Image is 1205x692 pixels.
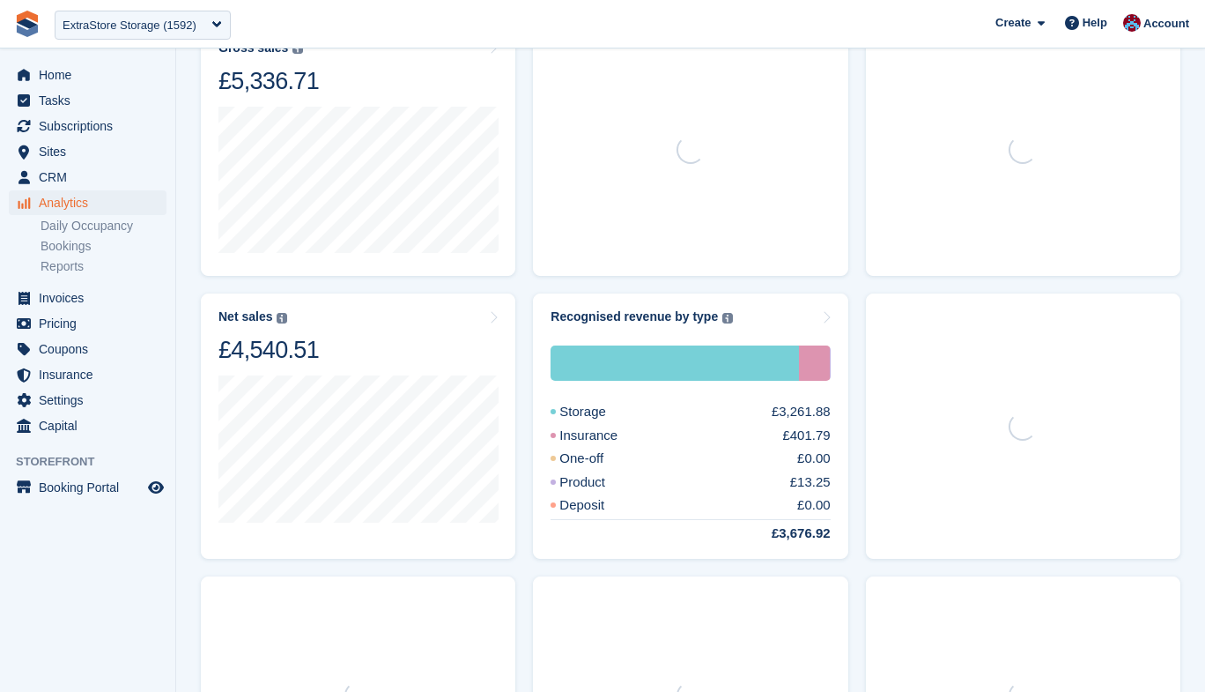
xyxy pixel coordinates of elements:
a: menu [9,63,166,87]
a: menu [9,388,166,413]
span: Help [1083,14,1107,32]
span: Home [39,63,144,87]
div: Insurance [799,346,830,381]
a: Preview store [145,477,166,498]
img: icon-info-grey-7440780725fd019a000dd9b08b2336e03edf1995a4989e88bcd33f0948082b44.svg [722,313,733,324]
a: menu [9,362,166,387]
a: menu [9,475,166,500]
div: Storage [551,346,799,381]
a: menu [9,286,166,310]
span: Create [995,14,1031,32]
span: Settings [39,388,144,413]
a: menu [9,165,166,190]
div: £4,540.51 [218,335,319,365]
span: Booking Portal [39,475,144,500]
div: £401.79 [782,426,830,446]
span: Capital [39,413,144,438]
a: menu [9,114,166,138]
div: ExtraStore Storage (1592) [63,17,196,34]
div: Insurance [551,426,660,446]
div: Recognised revenue by type [551,309,718,324]
div: Storage [551,402,648,422]
span: Invoices [39,286,144,310]
span: Pricing [39,311,144,336]
div: Product [551,472,647,493]
a: Bookings [41,238,166,255]
span: Sites [39,139,144,164]
div: Product [830,346,831,381]
span: CRM [39,165,144,190]
div: Gross sales [218,41,288,56]
div: £0.00 [797,495,831,516]
div: £0.00 [797,449,831,469]
span: Account [1143,15,1189,33]
div: £3,261.88 [772,402,831,422]
a: menu [9,139,166,164]
a: Daily Occupancy [41,218,166,234]
img: icon-info-grey-7440780725fd019a000dd9b08b2336e03edf1995a4989e88bcd33f0948082b44.svg [277,313,287,324]
span: Analytics [39,190,144,215]
img: David Hughes [1123,14,1141,32]
a: menu [9,337,166,361]
span: Coupons [39,337,144,361]
div: One-off [551,449,646,469]
a: menu [9,413,166,438]
img: icon-info-grey-7440780725fd019a000dd9b08b2336e03edf1995a4989e88bcd33f0948082b44.svg [292,43,303,54]
div: Net sales [218,309,272,324]
a: menu [9,88,166,113]
span: Insurance [39,362,144,387]
img: stora-icon-8386f47178a22dfd0bd8f6a31ec36ba5ce8667c1dd55bd0f319d3a0aa187defe.svg [14,11,41,37]
a: menu [9,311,166,336]
div: Deposit [551,495,647,516]
div: £13.25 [790,472,831,493]
a: Reports [41,258,166,275]
span: Subscriptions [39,114,144,138]
span: Storefront [16,453,175,471]
div: £3,676.92 [729,524,831,544]
a: menu [9,190,166,215]
span: Tasks [39,88,144,113]
div: £5,336.71 [218,66,319,96]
